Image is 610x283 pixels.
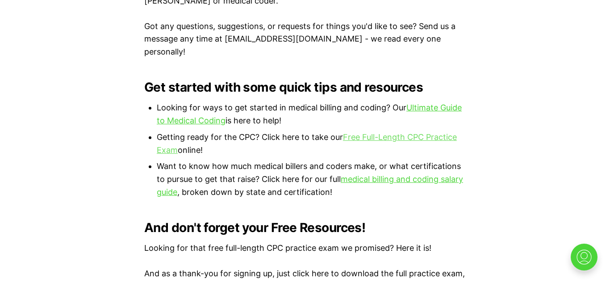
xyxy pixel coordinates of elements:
a: Ultimate Guide to Medical Coding [157,103,462,125]
p: Looking for that free full-length CPC practice exam we promised? Here it is! [144,242,466,255]
a: medical billing and coding salary guide [157,174,463,197]
li: Want to know how much medical billers and coders make, or what certifications to pursue to get th... [157,160,466,199]
iframe: portal-trigger [563,239,610,283]
h2: Get started with some quick tips and resources [144,80,466,94]
h2: And don't forget your Free Resources! [144,220,466,235]
li: Getting ready for the CPC? Click here to take our online! [157,131,466,157]
li: Looking for ways to get started in medical billing and coding? Our is here to help! [157,101,466,127]
p: Got any questions, suggestions, or requests for things you'd like to see? Send us a message any t... [144,20,466,59]
a: Free Full-Length CPC Practice Exam [157,132,457,155]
